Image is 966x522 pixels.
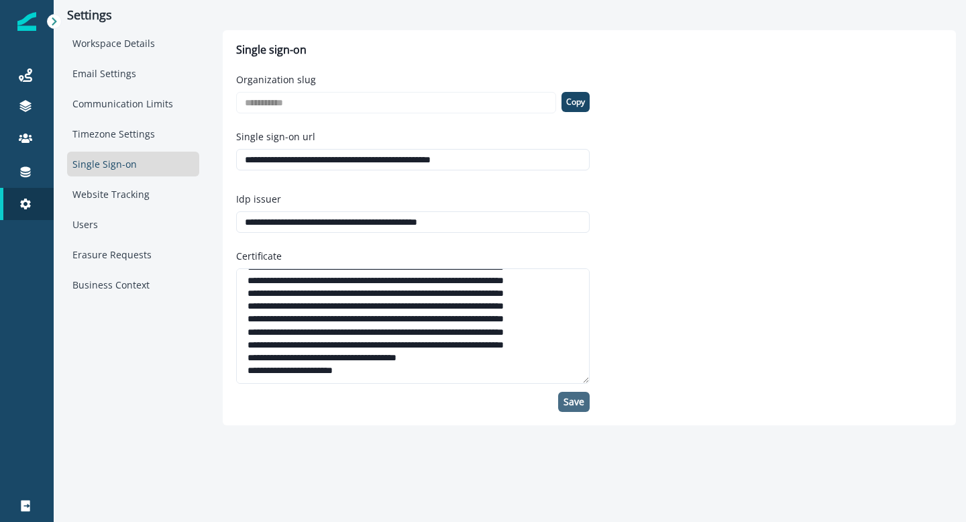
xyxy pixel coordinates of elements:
div: Workspace Details [67,31,199,56]
div: Users [67,212,199,237]
p: Settings [67,8,199,23]
button: Copy [561,92,589,112]
label: Organization slug [236,72,581,87]
p: Single sign-on url [236,129,315,144]
label: Certificate [236,249,581,263]
p: Idp issuer [236,192,281,206]
div: Email Settings [67,61,199,86]
div: Business Context [67,272,199,297]
div: Single Sign-on [67,152,199,176]
div: Communication Limits [67,91,199,116]
img: Inflection [17,12,36,31]
div: Website Tracking [67,182,199,207]
div: Timezone Settings [67,121,199,146]
p: Save [563,397,584,408]
div: Erasure Requests [67,242,199,267]
button: Save [558,392,590,412]
h1: Single sign-on [236,44,943,62]
p: Copy [566,97,585,107]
